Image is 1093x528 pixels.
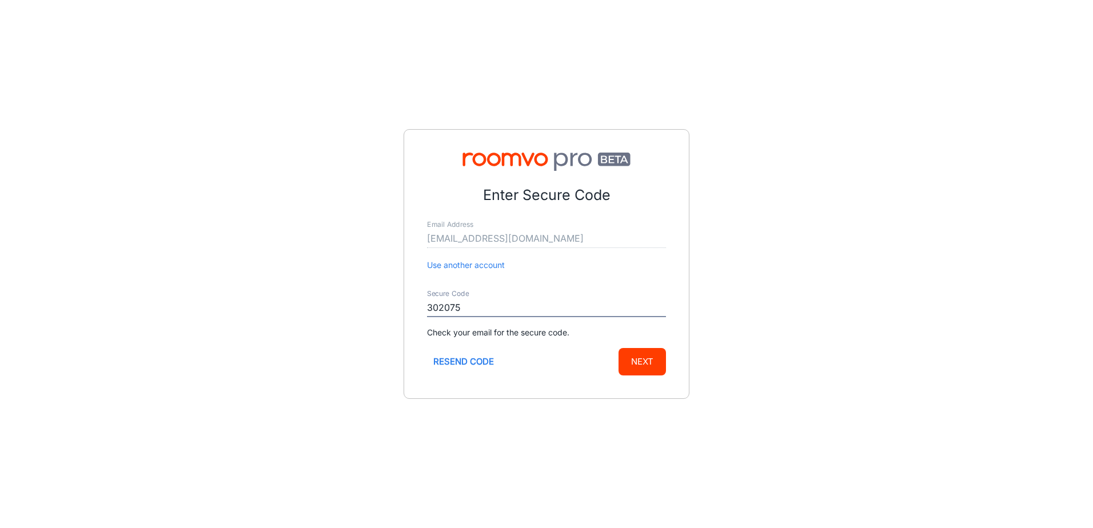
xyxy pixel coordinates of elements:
[427,230,666,248] input: myname@example.com
[427,259,505,271] button: Use another account
[427,299,666,317] input: Enter secure code
[619,348,666,375] button: Next
[427,289,469,298] label: Secure Code
[427,219,473,229] label: Email Address
[427,153,666,171] img: Roomvo PRO Beta
[427,326,666,339] p: Check your email for the secure code.
[427,185,666,206] p: Enter Secure Code
[427,348,500,375] button: Resend code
